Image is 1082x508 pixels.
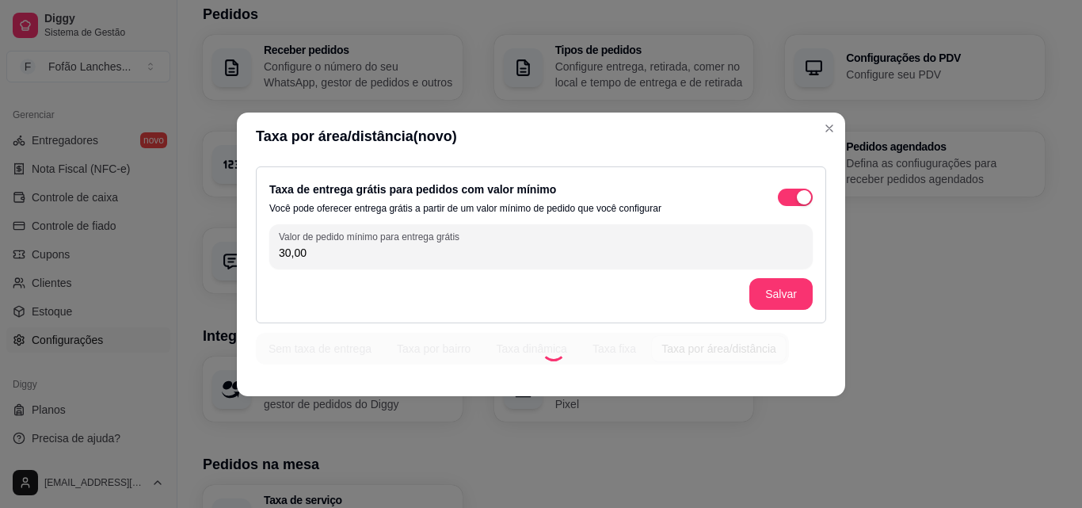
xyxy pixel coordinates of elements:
[817,116,842,141] button: Close
[269,202,661,215] p: Você pode oferecer entrega grátis a partir de um valor mínimo de pedido que você configurar
[279,245,803,261] input: Valor de pedido mínimo para entrega grátis
[269,183,556,196] label: Taxa de entrega grátis para pedidos com valor mínimo
[279,230,465,243] label: Valor de pedido mínimo para entrega grátis
[237,113,845,160] header: Taxa por área/distância(novo)
[749,278,813,310] button: Salvar
[541,336,566,361] div: Loading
